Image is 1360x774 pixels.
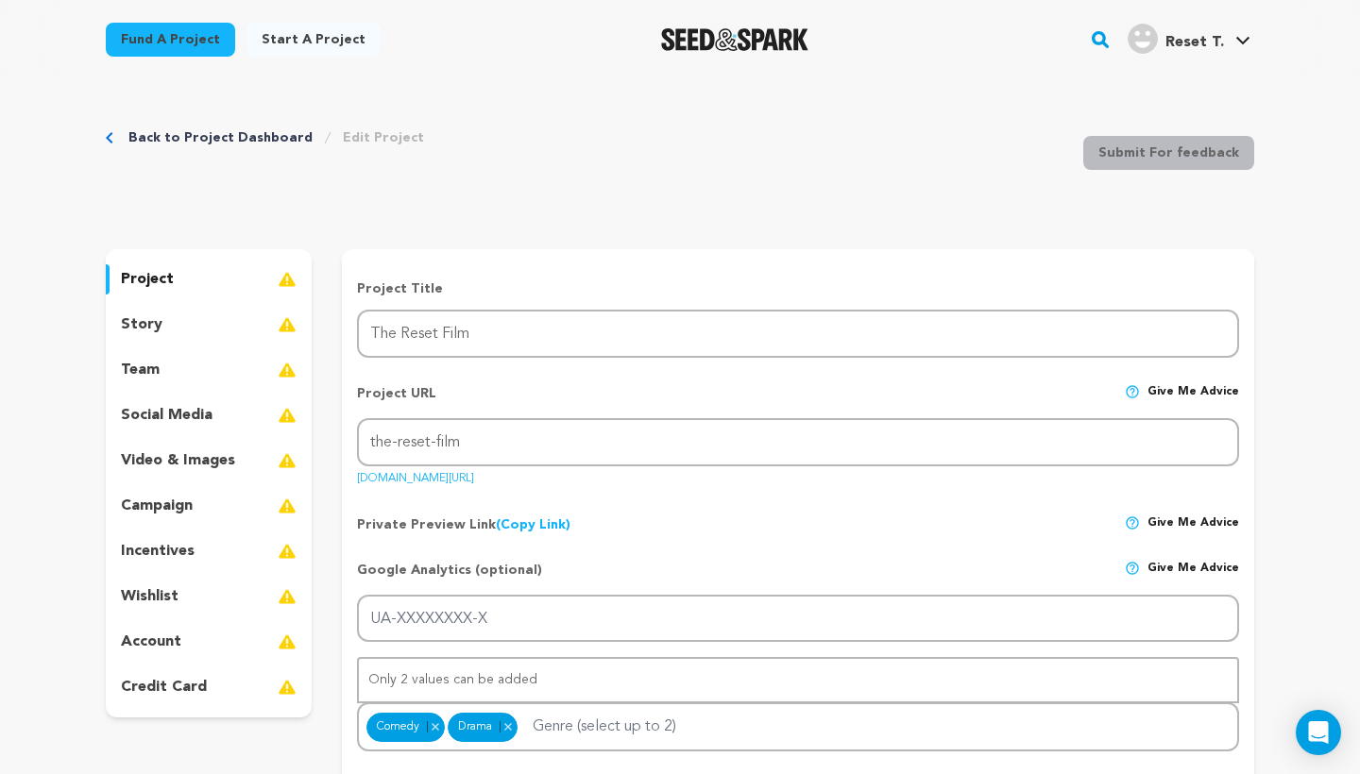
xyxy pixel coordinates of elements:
[106,491,312,521] button: campaign
[121,631,181,653] p: account
[1128,24,1224,54] div: Reset T.'s Profile
[366,713,445,743] div: Comedy
[1125,515,1140,530] img: help-circle.svg
[278,268,297,291] img: warning-full.svg
[106,627,312,657] button: account
[1128,24,1158,54] img: user.png
[121,268,174,291] p: project
[278,540,297,563] img: warning-full.svg
[106,446,312,476] button: video & images
[278,404,297,427] img: warning-full.svg
[278,313,297,336] img: warning-full.svg
[246,23,381,57] a: Start a project
[1124,20,1254,54] a: Reset T.'s Profile
[1165,35,1224,50] span: Reset T.
[448,713,518,743] div: Drama
[106,310,312,340] button: story
[106,672,312,702] button: credit card
[357,595,1239,643] input: UA-XXXXXXXX-X
[357,279,1239,298] p: Project Title
[106,536,312,566] button: incentives
[278,585,297,608] img: warning-full.svg
[121,313,162,336] p: story
[106,355,312,385] button: team
[496,518,570,531] a: (Copy Link)
[106,400,312,430] button: social media
[106,581,312,612] button: wishlist
[1296,710,1341,755] div: Open Intercom Messenger
[278,631,297,653] img: warning-full.svg
[106,264,312,294] button: project
[1125,561,1140,576] img: help-circle.svg
[357,561,542,595] p: Google Analytics (optional)
[357,465,474,484] a: [DOMAIN_NAME][URL]
[359,659,1237,701] div: Only 2 values can be added
[357,515,570,534] p: Private Preview Link
[278,449,297,472] img: warning-full.svg
[500,721,516,732] button: Remove item: 8
[521,708,717,738] input: Genre (select up to 2)
[106,23,235,57] a: Fund a project
[1147,561,1239,595] span: Give me advice
[357,310,1239,358] input: Project Name
[1147,515,1239,534] span: Give me advice
[128,128,313,147] a: Back to Project Dashboard
[278,676,297,698] img: warning-full.svg
[121,404,212,427] p: social media
[106,128,424,147] div: Breadcrumb
[357,418,1239,466] input: Project URL
[121,495,193,517] p: campaign
[278,495,297,517] img: warning-full.svg
[343,128,424,147] a: Edit Project
[121,585,178,608] p: wishlist
[661,28,809,51] img: Seed&Spark Logo Dark Mode
[1124,20,1254,59] span: Reset T.'s Profile
[357,384,436,418] p: Project URL
[121,540,195,563] p: incentives
[661,28,809,51] a: Seed&Spark Homepage
[278,359,297,381] img: warning-full.svg
[427,721,443,732] button: Remove item: 5
[121,676,207,698] p: credit card
[121,359,160,381] p: team
[1083,136,1254,170] button: Submit For feedback
[121,449,235,472] p: video & images
[1147,384,1239,418] span: Give me advice
[1125,384,1140,399] img: help-circle.svg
